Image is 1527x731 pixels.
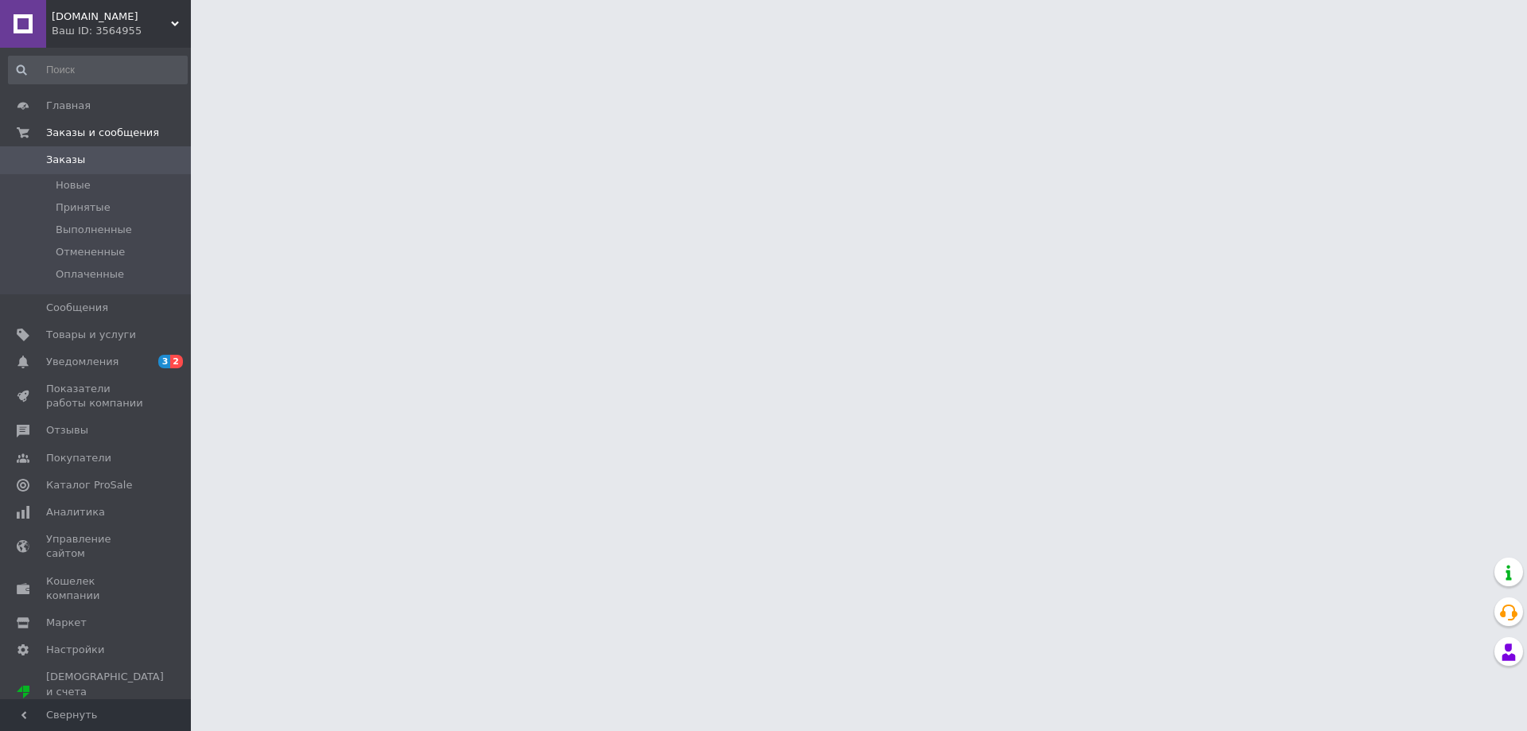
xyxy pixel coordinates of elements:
span: Заказы [46,153,85,167]
span: Принятые [56,200,111,215]
span: OdesaOpt.com [52,10,171,24]
span: 3 [158,355,171,368]
span: 2 [170,355,183,368]
span: Выполненные [56,223,132,237]
span: Каталог ProSale [46,478,132,492]
span: Оплаченные [56,267,124,282]
span: [DEMOGRAPHIC_DATA] и счета [46,670,164,714]
span: Главная [46,99,91,113]
span: Отмененные [56,245,125,259]
span: Кошелек компании [46,574,147,603]
span: Уведомления [46,355,119,369]
span: Товары и услуги [46,328,136,342]
span: Управление сайтом [46,532,147,561]
div: Ваш ID: 3564955 [52,24,191,38]
span: Заказы и сообщения [46,126,159,140]
span: Покупатели [46,451,111,465]
input: Поиск [8,56,188,84]
span: Настройки [46,643,104,657]
span: Сообщения [46,301,108,315]
span: Отзывы [46,423,88,437]
span: Показатели работы компании [46,382,147,410]
span: Новые [56,178,91,192]
span: Аналитика [46,505,105,519]
span: Маркет [46,616,87,630]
